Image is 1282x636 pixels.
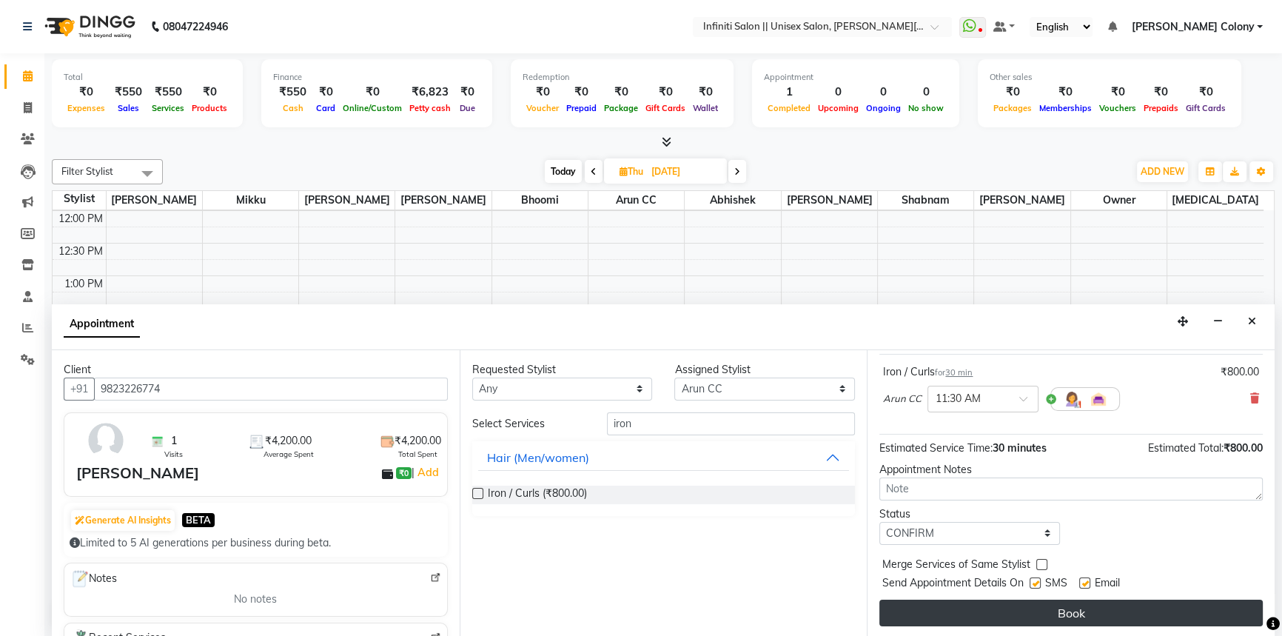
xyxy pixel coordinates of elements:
span: Memberships [1036,103,1095,113]
span: Average Spent [264,449,314,460]
div: Redemption [523,71,722,84]
div: ₹0 [689,84,722,101]
span: Visits [164,449,183,460]
span: Card [312,103,339,113]
span: Ongoing [862,103,905,113]
img: logo [38,6,139,47]
div: ₹0 [454,84,480,101]
div: Iron / Curls [883,364,973,380]
span: Merge Services of Same Stylist [882,557,1030,575]
small: for [935,367,973,378]
div: 0 [905,84,947,101]
span: Today [545,160,582,183]
span: [PERSON_NAME] Colony [1131,19,1254,35]
span: ₹800.00 [1224,441,1263,455]
div: Status [879,506,1060,522]
input: Search by Name/Mobile/Email/Code [94,378,448,401]
div: ₹0 [563,84,600,101]
span: Due [456,103,479,113]
span: Shabnam [878,191,973,210]
span: Package [600,103,642,113]
span: Estimated Total: [1148,441,1224,455]
span: 30 minutes [993,441,1047,455]
div: Total [64,71,231,84]
button: Close [1241,310,1263,333]
a: Add [415,463,440,481]
span: ₹4,200.00 [265,433,312,449]
span: Prepaids [1140,103,1182,113]
div: [PERSON_NAME] [76,462,199,484]
span: Gift Cards [1182,103,1229,113]
span: Total Spent [398,449,437,460]
img: Hairdresser.png [1063,390,1081,408]
span: Prepaid [563,103,600,113]
span: Estimated Service Time: [879,441,993,455]
span: | [412,463,440,481]
div: ₹0 [188,84,231,101]
span: Upcoming [814,103,862,113]
img: Interior.png [1090,390,1107,408]
span: Owner [1071,191,1167,210]
b: 08047224946 [163,6,228,47]
span: Wallet [689,103,722,113]
div: Requested Stylist [472,362,653,378]
span: [PERSON_NAME] [107,191,202,210]
span: Thu [616,166,647,177]
span: Mikku [203,191,298,210]
button: Book [879,600,1263,626]
span: [PERSON_NAME] [782,191,877,210]
span: Petty cash [406,103,454,113]
div: Limited to 5 AI generations per business during beta. [70,535,442,551]
span: Services [148,103,188,113]
span: Products [188,103,231,113]
div: Hair (Men/women) [487,449,589,466]
div: ₹550 [148,84,188,101]
span: ₹4,200.00 [395,433,441,449]
div: 12:30 PM [56,244,106,259]
div: 0 [862,84,905,101]
button: +91 [64,378,95,401]
div: 12:00 PM [56,211,106,227]
span: Gift Cards [642,103,689,113]
div: 0 [814,84,862,101]
input: 2025-09-04 [647,161,721,183]
span: Iron / Curls (₹800.00) [488,486,587,504]
span: Email [1095,575,1120,594]
span: Packages [990,103,1036,113]
span: [MEDICAL_DATA] [1167,191,1263,210]
span: Arun CC [883,392,922,406]
span: ADD NEW [1141,166,1184,177]
span: Online/Custom [339,103,406,113]
span: Expenses [64,103,109,113]
div: Select Services [461,416,597,432]
span: [PERSON_NAME] [299,191,395,210]
span: BETA [182,513,215,527]
span: Completed [764,103,814,113]
div: ₹0 [339,84,406,101]
div: Other sales [990,71,1229,84]
span: Send Appointment Details On [882,575,1024,594]
span: Voucher [523,103,563,113]
span: 30 min [945,367,973,378]
div: ₹550 [273,84,312,101]
span: Vouchers [1095,103,1140,113]
span: [PERSON_NAME] [974,191,1070,210]
span: No show [905,103,947,113]
div: ₹800.00 [1221,364,1259,380]
img: avatar [84,419,127,462]
span: Appointment [64,311,140,338]
span: Filter Stylist [61,165,113,177]
span: ₹0 [396,467,412,479]
div: Stylist [53,191,106,207]
div: ₹0 [642,84,689,101]
div: ₹0 [1182,84,1229,101]
span: Notes [70,569,117,589]
div: ₹0 [990,84,1036,101]
button: Hair (Men/women) [478,444,850,471]
span: Bhoomi [492,191,588,210]
span: [PERSON_NAME] [395,191,491,210]
button: Generate AI Insights [71,510,175,531]
div: Appointment Notes [879,462,1263,478]
button: ADD NEW [1137,161,1188,182]
div: Client [64,362,448,378]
